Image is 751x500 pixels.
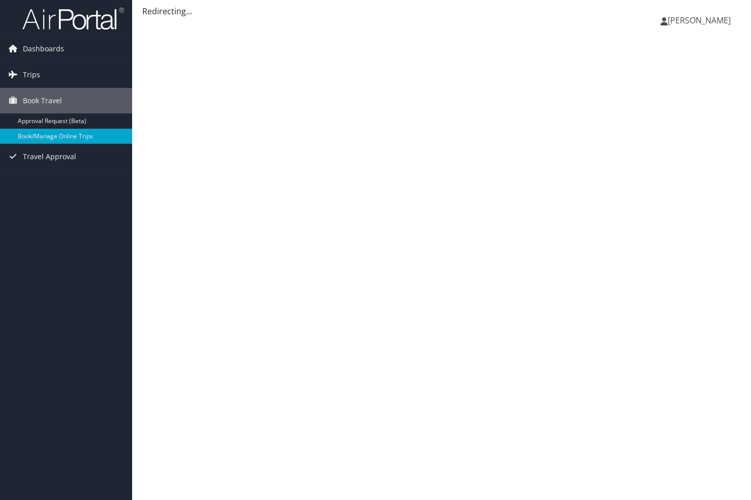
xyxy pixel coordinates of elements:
a: [PERSON_NAME] [661,5,741,36]
span: Trips [23,62,40,87]
div: Redirecting... [142,5,741,17]
span: [PERSON_NAME] [668,15,731,26]
span: Book Travel [23,88,62,113]
img: airportal-logo.png [22,7,124,31]
span: Dashboards [23,36,64,62]
span: Travel Approval [23,144,76,169]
